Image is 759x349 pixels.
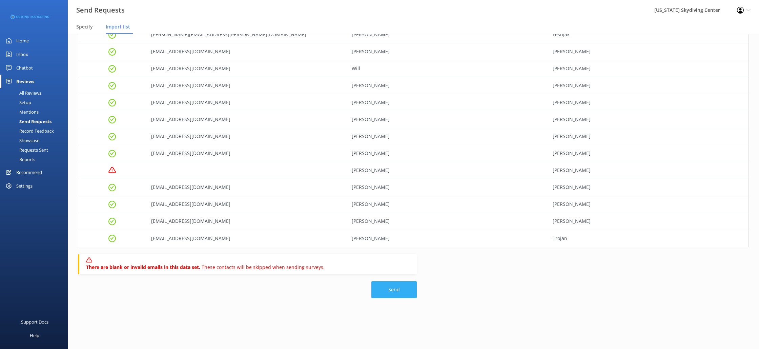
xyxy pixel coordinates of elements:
[548,111,748,128] div: Tejeda
[146,111,347,128] div: mollyterese1@gmail.com
[4,88,41,98] div: All Reviews
[548,162,748,179] div: Apfel
[548,77,748,94] div: Warnecke
[4,126,54,136] div: Record Feedback
[16,179,33,193] div: Settings
[4,155,68,164] a: Reports
[4,107,39,117] div: Mentions
[4,107,68,117] a: Mentions
[4,88,68,98] a: All Reviews
[4,136,68,145] a: Showcase
[86,264,202,270] b: There are blank or invalid emails in this data set.
[548,145,748,162] div: Phippen
[4,145,48,155] div: Requests Sent
[4,136,39,145] div: Showcase
[548,196,748,213] div: Woolverton
[371,281,417,298] button: Send
[347,196,548,213] div: Lorianne
[347,94,548,111] div: Christopher
[347,26,548,43] div: Natalie
[16,61,33,75] div: Chatbot
[146,145,347,162] div: t4r1n@tuta.io
[10,12,49,23] img: 3-1676954853.png
[548,213,748,230] div: Scott
[548,179,748,196] div: Barron
[30,329,39,342] div: Help
[347,230,548,247] div: Sam
[4,145,68,155] a: Requests Sent
[76,23,93,30] span: Specify
[4,98,68,107] a: Setup
[16,75,34,88] div: Reviews
[4,117,68,126] a: Send Requests
[548,230,748,247] div: Trojan
[146,26,347,43] div: natalie.lesnjak@gmail.com
[16,34,29,47] div: Home
[4,126,68,136] a: Record Feedback
[146,43,347,60] div: isabella25mr@yahoo.com
[347,213,548,230] div: Bonnie
[347,162,548,179] div: Tabatha
[146,77,347,94] div: Nancywarnecke1@gmail.com
[16,47,28,61] div: Inbox
[347,60,548,77] div: Will
[548,43,748,60] div: Roberts
[146,179,347,196] div: kendradbarron@gmail.com
[86,264,410,271] p: These contacts will be skipped when sending surveys.
[548,26,748,43] div: Lesnjak
[106,23,130,30] span: Import list
[548,128,748,145] div: Krebs
[548,60,748,77] div: Henderson
[146,94,347,111] div: Christopherwarnecke24@gmail.com
[548,94,748,111] div: Warnecke
[4,155,35,164] div: Reports
[146,230,347,247] div: samtrojan@icloud.com
[21,315,48,329] div: Support Docs
[347,145,548,162] div: Tarin
[146,213,347,230] div: baladybug2@yahoo.com
[347,43,548,60] div: Isabella
[146,60,347,77] div: wphenderson@wisc.edu
[76,5,125,16] h3: Send Requests
[347,111,548,128] div: Molly
[4,98,31,107] div: Setup
[146,128,347,145] div: lukekrebs64@gmail.com
[16,166,42,179] div: Recommend
[347,77,548,94] div: Nancy
[347,179,548,196] div: Kendra
[347,128,548,145] div: Luke
[4,117,52,126] div: Send Requests
[146,196,347,213] div: loriannewo@gmail.com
